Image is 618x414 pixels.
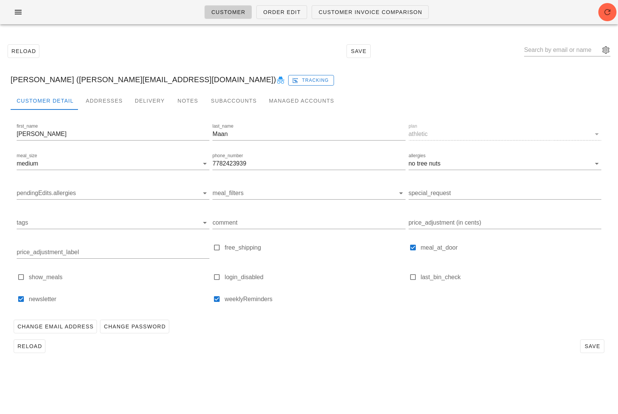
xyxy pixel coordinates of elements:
[288,75,334,86] button: Tracking
[318,9,422,15] span: Customer Invoice Comparison
[17,160,38,167] div: medium
[129,92,171,110] div: Delivery
[14,339,45,353] button: Reload
[8,44,39,58] button: Reload
[103,323,165,330] span: Change Password
[256,5,307,19] a: Order Edit
[14,320,97,333] button: Change Email Address
[171,92,205,110] div: Notes
[204,5,252,19] a: Customer
[211,9,245,15] span: Customer
[80,92,129,110] div: Addresses
[205,92,263,110] div: Subaccounts
[263,9,301,15] span: Order Edit
[11,92,80,110] div: Customer Detail
[584,343,601,349] span: Save
[409,160,441,167] div: no tree nuts
[17,323,94,330] span: Change Email Address
[29,295,209,303] label: newsletter
[17,153,37,159] label: meal_size
[225,244,405,252] label: free_shipping
[100,320,169,333] button: Change Password
[409,123,417,129] label: plan
[5,67,613,92] div: [PERSON_NAME] ([PERSON_NAME][EMAIL_ADDRESS][DOMAIN_NAME])
[601,45,610,55] button: appended action
[29,273,209,281] label: show_meals
[17,217,209,229] div: tags
[409,158,601,170] div: allergiesno tree nuts
[212,187,405,199] div: meal_filters
[17,187,209,199] div: pendingEdits.allergies
[17,158,209,170] div: meal_sizemedium
[409,153,426,159] label: allergies
[580,339,604,353] button: Save
[421,273,601,281] label: last_bin_check
[11,48,36,54] span: Reload
[350,48,367,54] span: Save
[212,123,233,129] label: last_name
[312,5,429,19] a: Customer Invoice Comparison
[212,153,243,159] label: phone_number
[263,92,340,110] div: Managed Accounts
[225,295,405,303] label: weeklyReminders
[421,244,601,252] label: meal_at_door
[288,73,334,86] a: Tracking
[346,44,371,58] button: Save
[293,77,329,84] span: Tracking
[225,273,405,281] label: login_disabled
[17,123,38,129] label: first_name
[17,343,42,349] span: Reload
[409,128,601,140] div: planathletic
[524,44,600,56] input: Search by email or name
